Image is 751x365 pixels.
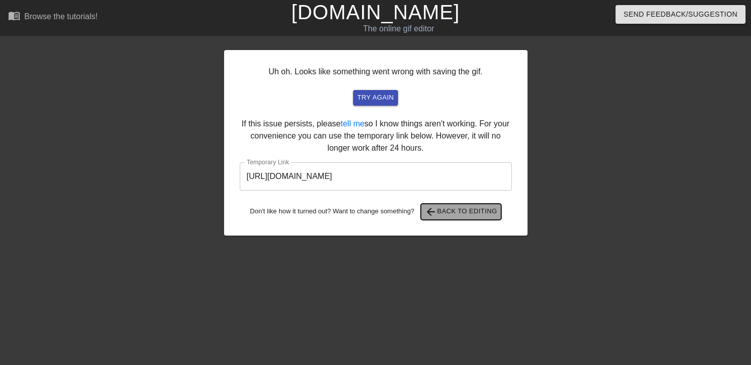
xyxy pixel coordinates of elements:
[255,23,542,35] div: The online gif editor
[8,10,20,22] span: menu_book
[240,162,512,191] input: bare
[8,10,98,25] a: Browse the tutorials!
[24,12,98,21] div: Browse the tutorials!
[353,90,397,106] button: try again
[291,1,460,23] a: [DOMAIN_NAME]
[624,8,737,21] span: Send Feedback/Suggestion
[425,206,497,218] span: Back to Editing
[224,50,527,236] div: Uh oh. Looks like something went wrong with saving the gif. If this issue persists, please so I k...
[421,204,501,220] button: Back to Editing
[357,92,393,104] span: try again
[615,5,745,24] button: Send Feedback/Suggestion
[240,204,512,220] div: Don't like how it turned out? Want to change something?
[340,119,364,128] a: tell me
[425,206,437,218] span: arrow_back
